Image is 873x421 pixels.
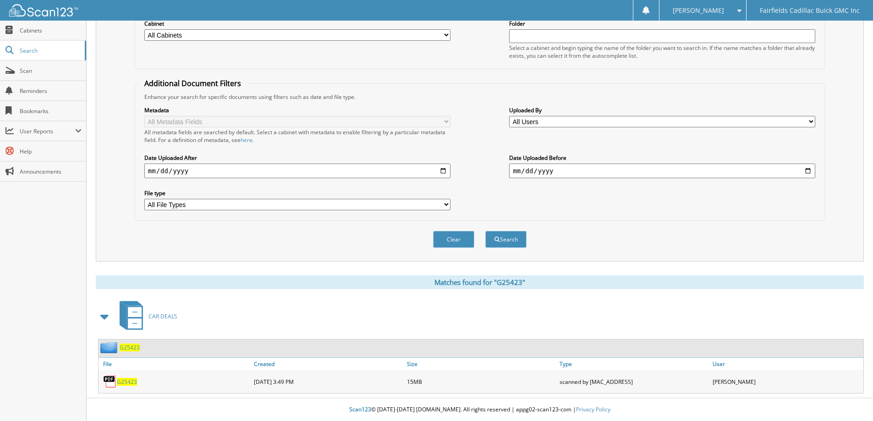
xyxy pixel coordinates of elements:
[509,20,815,27] label: Folder
[760,8,860,13] span: Fairfields Cadillac Buick GMC Inc
[405,372,558,391] div: 15MB
[576,405,610,413] a: Privacy Policy
[20,67,82,75] span: Scan
[349,405,371,413] span: Scan123
[20,127,75,135] span: User Reports
[144,189,450,197] label: File type
[144,128,450,144] div: All metadata fields are searched by default. Select a cabinet with metadata to enable filtering b...
[144,164,450,178] input: start
[148,312,177,320] span: CAR DEALS
[433,231,474,248] button: Clear
[557,372,710,391] div: scanned by [MAC_ADDRESS]
[120,344,140,351] a: G25423
[509,154,815,162] label: Date Uploaded Before
[144,20,450,27] label: Cabinet
[100,342,120,353] img: folder2.png
[405,358,558,370] a: Size
[99,358,252,370] a: File
[20,148,82,155] span: Help
[117,378,137,386] a: G25423
[710,358,863,370] a: User
[144,154,450,162] label: Date Uploaded After
[20,87,82,95] span: Reminders
[87,399,873,421] div: © [DATE]-[DATE] [DOMAIN_NAME]. All rights reserved | appg02-scan123-com |
[20,168,82,175] span: Announcements
[9,4,78,16] img: scan123-logo-white.svg
[509,44,815,60] div: Select a cabinet and begin typing the name of the folder you want to search in. If the name match...
[509,164,815,178] input: end
[144,106,450,114] label: Metadata
[252,372,405,391] div: [DATE] 3:49 PM
[509,106,815,114] label: Uploaded By
[485,231,527,248] button: Search
[140,78,246,88] legend: Additional Document Filters
[114,298,177,334] a: CAR DEALS
[20,47,80,55] span: Search
[20,27,82,34] span: Cabinets
[103,375,117,388] img: PDF.png
[827,377,873,421] iframe: Chat Widget
[96,275,864,289] div: Matches found for "G25423"
[557,358,710,370] a: Type
[710,372,863,391] div: [PERSON_NAME]
[241,136,253,144] a: here
[140,93,820,101] div: Enhance your search for specific documents using filters such as date and file type.
[673,8,724,13] span: [PERSON_NAME]
[20,107,82,115] span: Bookmarks
[252,358,405,370] a: Created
